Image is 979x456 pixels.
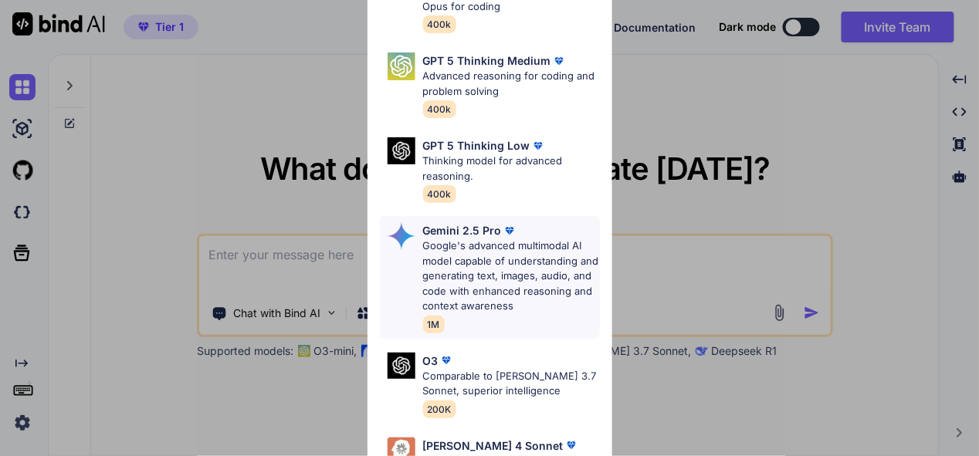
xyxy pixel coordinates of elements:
span: 400k [423,15,456,33]
img: premium [530,138,546,154]
p: O3 [423,353,439,369]
p: GPT 5 Thinking Medium [423,52,551,69]
img: premium [564,437,579,453]
img: Pick Models [388,353,415,380]
span: 1M [423,316,445,333]
img: premium [502,223,517,238]
span: 400k [423,185,456,203]
p: [PERSON_NAME] 4 Sonnet [423,437,564,454]
img: premium [439,353,454,368]
img: Pick Models [388,137,415,164]
p: Google's advanced multimodal AI model capable of understanding and generating text, images, audio... [423,238,600,314]
img: Pick Models [388,52,415,80]
img: Pick Models [388,222,415,250]
p: Advanced reasoning for coding and problem solving [423,69,600,99]
p: Comparable to [PERSON_NAME] 3.7 Sonnet, superior intelligence [423,369,600,399]
p: GPT 5 Thinking Low [423,137,530,154]
span: 200K [423,400,456,418]
img: premium [551,53,567,69]
p: Gemini 2.5 Pro [423,222,502,238]
span: 400k [423,100,456,118]
p: Thinking model for advanced reasoning. [423,154,600,184]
